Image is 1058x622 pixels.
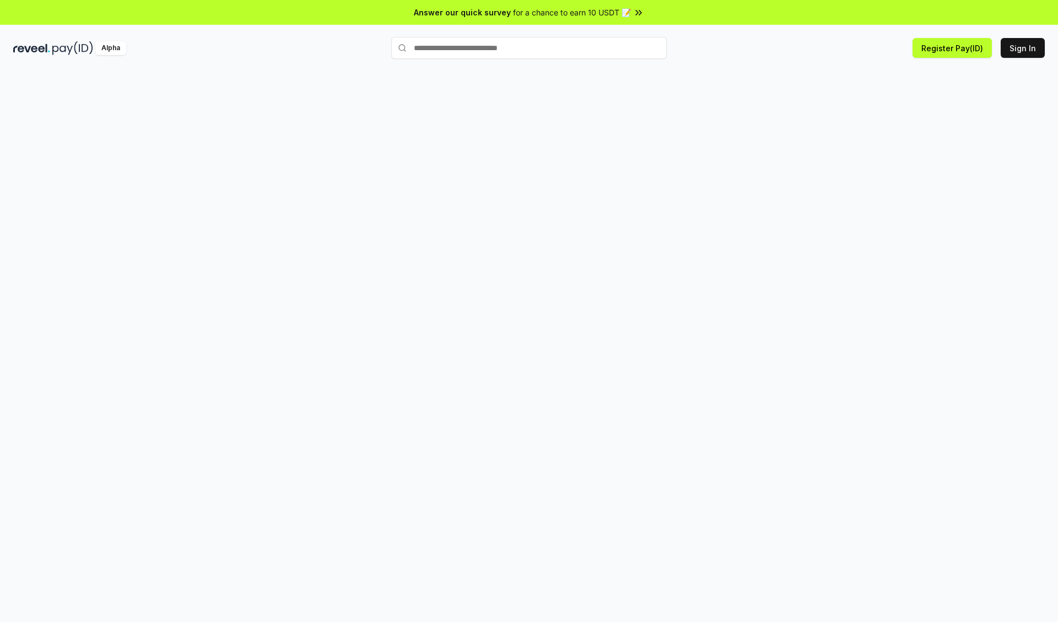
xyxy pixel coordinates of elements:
img: pay_id [52,41,93,55]
span: for a chance to earn 10 USDT 📝 [513,7,631,18]
button: Sign In [1001,38,1045,58]
span: Answer our quick survey [414,7,511,18]
img: reveel_dark [13,41,50,55]
button: Register Pay(ID) [913,38,992,58]
div: Alpha [95,41,126,55]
